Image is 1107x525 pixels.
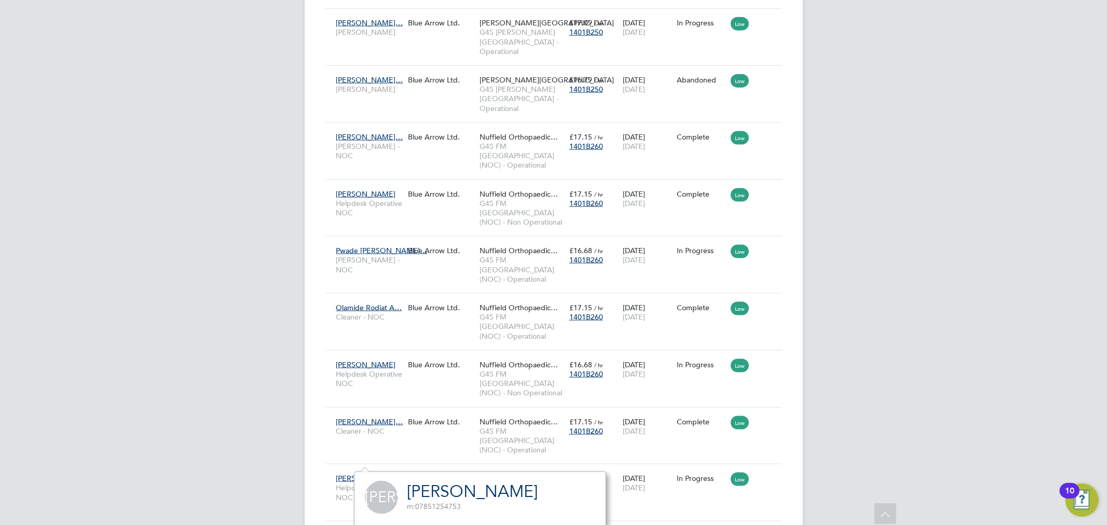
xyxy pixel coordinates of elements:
span: G4S FM [GEOGRAPHIC_DATA] (NOC) - Operational [480,142,564,170]
span: £17.15 [569,189,592,199]
span: m: [407,502,415,512]
span: 1401B260 [569,426,603,436]
div: 10 [1065,491,1074,504]
button: Open Resource Center, 10 new notifications [1065,483,1099,517]
span: [PERSON_NAME] [336,85,403,94]
div: Abandoned [677,75,726,85]
div: Blue Arrow Ltd. [405,468,477,488]
span: [PERSON_NAME] - NOC [336,142,403,160]
a: [PERSON_NAME] [407,481,538,502]
span: / hr [594,19,603,27]
span: Low [731,188,749,202]
span: Cleaner - NOC [336,426,403,436]
span: [DATE] [623,85,645,94]
span: Helpdesk Operative NOC [336,199,403,217]
span: G4S [PERSON_NAME][GEOGRAPHIC_DATA] - Operational [480,27,564,56]
span: £17.15 [569,132,592,142]
div: Blue Arrow Ltd. [405,241,477,260]
div: [DATE] [620,241,674,270]
span: G4S FM [GEOGRAPHIC_DATA] (NOC) - Non Operational [480,369,564,398]
span: [DATE] [623,142,645,151]
div: [DATE] [620,70,674,99]
span: Low [731,302,749,315]
span: [PERSON_NAME] [336,27,403,37]
span: £17.15 [569,417,592,426]
a: Pwade [PERSON_NAME]…[PERSON_NAME] - NOCBlue Arrow Ltd.Nuffield Orthopaedic…G4S FM [GEOGRAPHIC_DAT... [334,240,782,249]
span: [DATE] [623,426,645,436]
span: / hr [594,133,603,141]
span: £16.68 [569,360,592,369]
a: [PERSON_NAME]…Cleaner - NOCBlue Arrow Ltd.Nuffield Orthopaedic…G4S FM [GEOGRAPHIC_DATA] (NOC) - O... [334,411,782,420]
span: [PERSON_NAME]… [336,417,403,426]
a: [PERSON_NAME]…[PERSON_NAME]Blue Arrow Ltd.[PERSON_NAME][GEOGRAPHIC_DATA]G4S [PERSON_NAME][GEOGRAP... [334,70,782,78]
span: [PERSON_NAME] [365,481,398,514]
span: [PERSON_NAME]… [336,18,403,27]
span: £17.15 [569,303,592,312]
span: [DATE] [623,27,645,37]
span: 1401B260 [569,312,603,322]
span: G4S FM [GEOGRAPHIC_DATA] (NOC) - Operational [480,255,564,284]
span: Nuffield Orthopaedic… [480,417,558,426]
div: Blue Arrow Ltd. [405,13,477,33]
span: [DATE] [623,369,645,379]
span: [DATE] [623,312,645,322]
span: [PERSON_NAME]… [336,132,403,142]
div: [DATE] [620,468,674,498]
span: G4S FM [GEOGRAPHIC_DATA] (NOC) - Operational [480,312,564,341]
span: G4S [PERSON_NAME][GEOGRAPHIC_DATA] - Operational [480,85,564,113]
span: Nuffield Orthopaedic… [480,246,558,255]
div: In Progress [677,246,726,255]
a: [PERSON_NAME]Helpdesk Operative NOCBlue Arrow Ltd.Nuffield Orthopaedic…G4S FM [GEOGRAPHIC_DATA] (... [334,184,782,192]
div: [DATE] [620,127,674,156]
span: / hr [594,361,603,369]
a: Olamide Rodiat A…Cleaner - NOCBlue Arrow Ltd.Nuffield Orthopaedic…G4S FM [GEOGRAPHIC_DATA] (NOC) ... [334,297,782,306]
span: 07851254753 [407,502,461,512]
span: 1401B260 [569,142,603,151]
span: Low [731,416,749,430]
span: 1401B260 [569,199,603,208]
span: £16.79 [569,75,592,85]
span: £16.68 [569,246,592,255]
div: [DATE] [620,412,674,441]
div: Blue Arrow Ltd. [405,70,477,90]
div: In Progress [677,18,726,27]
span: G4S FM [GEOGRAPHIC_DATA] (NOC) - Operational [480,426,564,455]
span: Low [731,473,749,486]
span: 1401B260 [569,369,603,379]
span: Nuffield Orthopaedic… [480,132,558,142]
span: Low [731,74,749,88]
div: In Progress [677,474,726,483]
a: [PERSON_NAME]…[PERSON_NAME]Blue Arrow Ltd.[PERSON_NAME][GEOGRAPHIC_DATA]G4S [PERSON_NAME][GEOGRAP... [334,12,782,21]
div: [DATE] [620,298,674,327]
span: £17.09 [569,18,592,27]
span: G4S FM [GEOGRAPHIC_DATA] (NOC) - Non Operational [480,199,564,227]
div: [DATE] [620,184,674,213]
div: [DATE] [620,13,674,42]
span: / hr [594,247,603,255]
span: Cleaner - NOC [336,312,403,322]
div: Complete [677,417,726,426]
span: Helpdesk Operative NOC [336,369,403,388]
span: Olamide Rodiat A… [336,303,402,312]
div: Complete [677,303,726,312]
span: 1401B250 [569,27,603,37]
span: Nuffield Orthopaedic… [480,303,558,312]
div: Blue Arrow Ltd. [405,355,477,375]
a: [PERSON_NAME]Helpdesk Operative NOCBlue Arrow Ltd.Nuffield Orthopaedic…G4S FM [GEOGRAPHIC_DATA] (... [334,468,782,477]
span: Low [731,359,749,372]
span: 1401B260 [569,255,603,265]
span: / hr [594,304,603,312]
span: [PERSON_NAME][GEOGRAPHIC_DATA] [480,75,614,85]
div: Complete [677,132,726,142]
span: Pwade [PERSON_NAME]… [336,246,428,255]
span: / hr [594,418,603,426]
a: [PERSON_NAME]Helpdesk Operative NOCBlue Arrow Ltd.Nuffield Orthopaedic…G4S FM [GEOGRAPHIC_DATA] (... [334,354,782,363]
div: Blue Arrow Ltd. [405,184,477,204]
span: [PERSON_NAME] - NOC [336,255,403,274]
div: Complete [677,189,726,199]
span: Nuffield Orthopaedic… [480,360,558,369]
span: [DATE] [623,199,645,208]
span: [PERSON_NAME][GEOGRAPHIC_DATA] [480,18,614,27]
div: Blue Arrow Ltd. [405,298,477,317]
a: [PERSON_NAME]…[PERSON_NAME] - NOCBlue Arrow Ltd.Nuffield Orthopaedic…G4S FM [GEOGRAPHIC_DATA] (NO... [334,127,782,135]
